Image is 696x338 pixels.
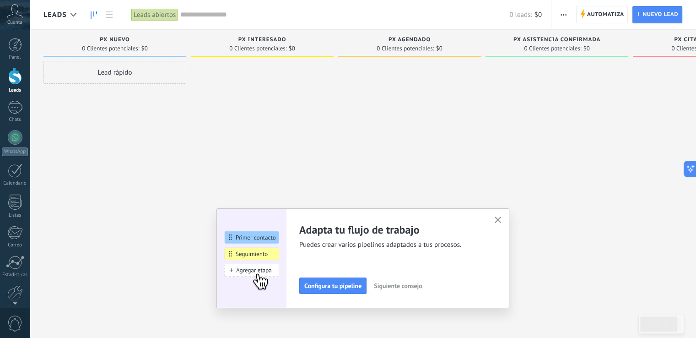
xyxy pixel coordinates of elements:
div: Px Agendado [343,37,476,44]
span: Px Interesado [238,37,286,43]
span: Px Asistencia Confirmada [513,37,600,43]
span: $0 [141,46,148,51]
span: Px Nuevo [100,37,129,43]
span: 0 Clientes potenciales: [82,46,139,51]
span: $0 [289,46,295,51]
div: Chats [2,117,28,123]
div: Calendario [2,180,28,186]
div: WhatsApp [2,147,28,156]
div: Correo [2,242,28,248]
span: Nuevo lead [642,6,678,23]
span: Configura tu pipeline [304,283,361,289]
div: Px Interesado [195,37,329,44]
a: Automatiza [576,6,628,23]
span: $0 [583,46,590,51]
button: Siguiente consejo [370,279,426,293]
div: Leads abiertos [131,8,178,22]
span: $0 [436,46,442,51]
button: Configura tu pipeline [299,278,367,294]
a: Leads [86,6,102,24]
span: Puedes crear varios pipelines adaptados a tus procesos. [299,240,483,250]
div: Listas [2,213,28,218]
span: 0 Clientes potenciales: [524,46,581,51]
div: Px Asistencia Confirmada [490,37,624,44]
span: 0 leads: [509,11,532,19]
div: Leads [2,87,28,93]
a: Lista [102,6,117,24]
div: Estadísticas [2,272,28,278]
div: Lead rápido [43,61,186,84]
span: Px Agendado [388,37,431,43]
span: $0 [534,11,542,19]
a: Nuevo lead [632,6,682,23]
span: 0 Clientes potenciales: [229,46,286,51]
span: Cuenta [7,20,22,26]
div: Panel [2,55,28,60]
span: Automatiza [587,6,624,23]
div: Px Nuevo [48,37,182,44]
span: Siguiente consejo [374,283,422,289]
h2: Adapta tu flujo de trabajo [299,223,483,237]
span: Leads [43,11,67,19]
button: Más [557,6,570,23]
span: 0 Clientes potenciales: [377,46,434,51]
